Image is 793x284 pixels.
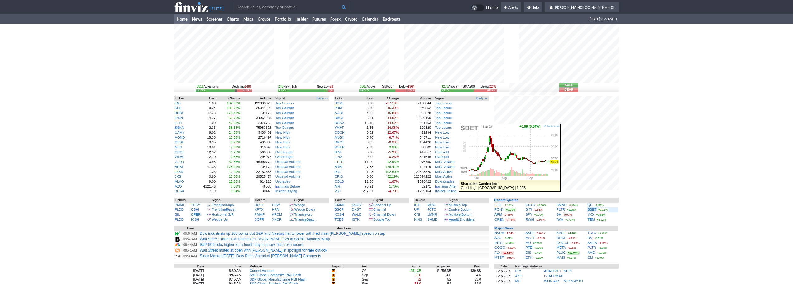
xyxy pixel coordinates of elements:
a: MU [515,279,520,283]
a: TriangleAsc. [294,213,313,216]
a: COLD [335,180,344,183]
a: Top Losers [435,126,452,129]
a: WHLR [335,145,345,149]
a: BIL [175,213,180,216]
th: Ticker [174,96,193,101]
a: AZO [515,274,522,278]
a: Groups [256,14,273,24]
span: 181.78% [227,106,240,110]
a: Overbought [275,150,293,154]
a: COCH [335,131,345,134]
a: IBTI [414,203,420,207]
td: 129893820 [241,101,272,106]
span: 192.60% [227,101,240,105]
a: GLTO [175,160,184,164]
td: 4.37 [193,116,216,121]
a: Top Losers [435,106,452,110]
button: Signals interval [316,96,329,101]
td: 1.35 [354,125,374,130]
a: Stock Market [DATE]: Dow Rises Ahead of [PERSON_NAME] Comments [200,254,321,258]
a: Forex [328,14,343,24]
a: ARM [494,213,502,216]
a: Overbought [275,155,293,159]
a: FLY [515,269,521,273]
a: PFE [526,246,532,249]
a: FTEL [175,121,183,125]
a: NVDA [494,231,504,235]
a: HOND [175,136,185,139]
a: Wall Street Traders on Hold as [PERSON_NAME] Set to Speak: Markets Wrap [200,237,330,241]
a: INTC [494,241,503,245]
a: BDSX [175,189,184,193]
a: SHMD [427,218,437,221]
a: BINI [335,150,341,154]
a: WOR [544,279,552,283]
a: CSHI [191,208,199,211]
a: JXG [175,175,181,178]
a: TSLA [588,231,596,235]
span: 1486 [245,85,251,88]
div: New Low [317,84,333,89]
a: CCCX [175,150,184,154]
a: Top Gainers [275,126,294,129]
a: AZO [175,185,182,188]
a: Recent Quotes [494,198,518,202]
a: BNTC [553,269,563,273]
a: QS [588,203,593,207]
a: TEM [588,218,595,221]
div: New High [278,84,297,89]
a: AYTU [574,279,583,283]
a: PNW [272,203,280,207]
a: New Low [435,140,449,144]
span: -14.08% [386,126,399,129]
a: GOOGL [557,241,569,245]
a: BRBI [175,111,183,115]
a: KINS [414,218,422,221]
a: Futures [310,14,328,24]
a: IPDN [175,116,183,120]
a: CPSH [175,140,184,144]
td: 2630160 [399,116,431,121]
span: 38.53% [229,126,240,129]
a: Top Gainers [275,111,294,115]
div: Above [360,84,376,89]
span: 3278 [441,85,448,88]
a: ORIS [335,175,343,178]
a: Most Volatile [435,160,454,164]
a: Oversold [435,155,449,159]
td: 9430461 [241,130,272,135]
a: RWM [526,218,534,221]
span: Signal [435,96,445,101]
a: IBG [335,170,341,174]
div: SMA50 [359,84,415,89]
span: -37.19% [386,101,399,105]
a: ARCM [272,213,282,216]
td: 104179 [241,111,272,116]
a: Upgrades [275,180,290,183]
a: ORCL [557,236,566,240]
a: BOXL [335,101,344,105]
a: KCSH [334,213,344,216]
div: Declining [232,84,251,89]
div: 26.8% [243,89,251,92]
a: Earnings Before [275,185,300,188]
span: 3815 [197,85,203,88]
a: Sep 23/b [497,274,510,278]
a: TRSY [191,203,200,207]
a: Crypto [343,14,360,24]
b: Major News [494,226,514,230]
a: HPAI [272,208,280,211]
a: YMAT [335,126,344,129]
input: Search ticker, company or profile [232,2,350,12]
a: Top Gainers [275,101,294,105]
a: MSFT [526,236,535,240]
div: Below [481,84,496,89]
td: 9.24 [193,106,216,111]
a: Downgrades [435,180,454,183]
a: Insider Buying [275,189,297,193]
a: Top Gainers [275,121,294,125]
a: AAPL [526,231,534,235]
a: Maps [241,14,256,24]
a: DBGI [335,116,343,120]
a: WALD [352,213,361,216]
